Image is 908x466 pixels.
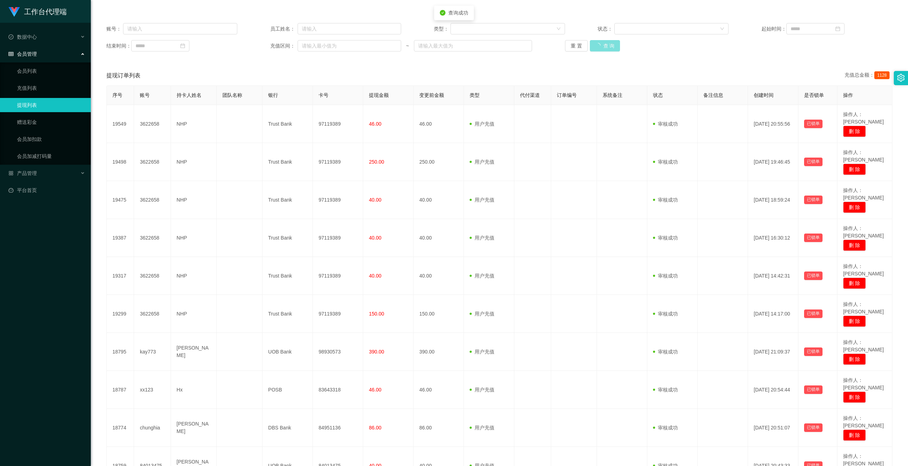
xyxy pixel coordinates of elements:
[419,92,444,98] span: 变更前金额
[107,409,134,447] td: 18774
[804,423,823,432] button: 已锁单
[843,164,866,175] button: 删 除
[804,347,823,356] button: 已锁单
[9,34,13,39] i: 图标: check-circle-o
[171,257,217,295] td: NHP
[843,126,866,137] button: 删 除
[298,23,401,34] input: 请输入
[470,273,494,279] span: 用户充值
[134,219,171,257] td: 3622658
[470,197,494,203] span: 用户充值
[748,295,798,333] td: [DATE] 14:17:00
[598,25,614,33] span: 状态：
[401,42,414,50] span: ~
[603,92,622,98] span: 系统备注
[470,311,494,317] span: 用户充值
[106,25,123,33] span: 账号：
[9,171,13,176] i: 图标: appstore-o
[369,197,381,203] span: 40.00
[748,333,798,371] td: [DATE] 21:09:37
[222,92,242,98] span: 团队名称
[262,257,313,295] td: Trust Bank
[313,295,363,333] td: 97119389
[180,43,185,48] i: 图标: calendar
[843,353,866,365] button: 删 除
[107,105,134,143] td: 19549
[414,257,464,295] td: 40.00
[134,181,171,219] td: 3622658
[897,74,905,82] i: 图标: setting
[653,425,678,431] span: 审核成功
[313,219,363,257] td: 97119389
[843,415,884,428] span: 操作人：[PERSON_NAME]
[470,159,494,165] span: 用户充值
[748,257,798,295] td: [DATE] 14:42:31
[298,40,401,51] input: 请输入最小值为
[804,272,823,280] button: 已锁单
[134,257,171,295] td: 3622658
[470,387,494,393] span: 用户充值
[313,181,363,219] td: 97119389
[843,339,884,352] span: 操作人：[PERSON_NAME]
[448,10,468,16] span: 查询成功
[106,42,131,50] span: 结束时间：
[843,92,853,98] span: 操作
[843,301,884,314] span: 操作人：[PERSON_NAME]
[703,92,723,98] span: 备注信息
[107,143,134,181] td: 19498
[123,23,238,34] input: 请输入
[112,92,122,98] span: 序号
[313,333,363,371] td: 98930573
[313,105,363,143] td: 97119389
[653,92,663,98] span: 状态
[107,257,134,295] td: 19317
[171,371,217,409] td: Hx
[653,273,678,279] span: 审核成功
[843,240,866,251] button: 删 除
[369,387,381,393] span: 46.00
[9,34,37,40] span: 数据中心
[653,121,678,127] span: 审核成功
[754,92,774,98] span: 创建时间
[470,425,494,431] span: 用户充值
[171,409,217,447] td: [PERSON_NAME]
[653,349,678,355] span: 审核成功
[748,143,798,181] td: [DATE] 19:46:45
[843,111,884,125] span: 操作人：[PERSON_NAME]
[9,183,85,197] a: 图标: dashboard平台首页
[748,409,798,447] td: [DATE] 20:51:07
[369,235,381,241] span: 40.00
[177,92,201,98] span: 持卡人姓名
[804,234,823,242] button: 已锁单
[565,40,588,51] button: 重 置
[843,316,866,327] button: 删 除
[414,219,464,257] td: 40.00
[414,371,464,409] td: 46.00
[843,429,866,441] button: 删 除
[748,371,798,409] td: [DATE] 20:54:44
[17,81,85,95] a: 充值列表
[313,409,363,447] td: 84951136
[369,425,381,431] span: 86.00
[134,105,171,143] td: 3622658
[440,10,445,16] i: icon: check-circle
[653,387,678,393] span: 审核成功
[843,187,884,201] span: 操作人：[PERSON_NAME]
[369,121,381,127] span: 46.00
[369,349,384,355] span: 390.00
[414,333,464,371] td: 390.00
[843,202,866,213] button: 删 除
[369,92,389,98] span: 提现金额
[313,143,363,181] td: 97119389
[107,295,134,333] td: 19299
[262,371,313,409] td: POSB
[369,273,381,279] span: 40.00
[171,105,217,143] td: NHP
[835,26,840,31] i: 图标: calendar
[843,391,866,403] button: 删 除
[720,27,724,32] i: 图标: down
[414,295,464,333] td: 150.00
[9,9,67,14] a: 工作台代理端
[171,295,217,333] td: NHP
[748,105,798,143] td: [DATE] 20:55:56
